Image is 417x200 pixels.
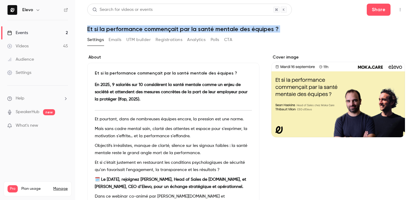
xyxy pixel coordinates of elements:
span: What's new [16,122,38,129]
label: Cover image [271,54,405,60]
p: Mais sans cadre mental sain, clarté des attentes et espace pour s’exprimer, la motivation s’effri... [95,125,252,140]
span: new [43,109,55,115]
button: Share [367,4,391,16]
button: Registrations [156,35,182,45]
span: Plan usage [21,186,50,191]
button: Emails [109,35,121,45]
div: Settings [7,70,31,76]
strong: 🗓️ Le [DATE], rejoignez [PERSON_NAME], Head of Sales de [DOMAIN_NAME], et [PERSON_NAME], CEO d’El... [95,177,246,189]
img: Elevo [8,5,17,15]
div: Audience [7,56,34,62]
li: help-dropdown-opener [7,95,68,102]
div: Search for videos or events [92,7,153,13]
p: Et pourtant, dans de nombreuses équipes encore, la pression est une norme. [95,116,252,123]
p: Et si la performance commençait par la santé mentale des équipes ? [95,70,252,76]
p: Et si c’était justement en restaurant les conditions psychologiques de sécurité qu’on favorisait ... [95,159,252,173]
button: Settings [87,35,104,45]
h6: Elevo [22,7,33,13]
span: Help [16,95,24,102]
label: About [87,54,259,60]
button: UTM builder [126,35,151,45]
h1: Et si la performance commençait par la santé mentale des équipes ? [87,25,405,33]
section: Cover image [271,54,405,137]
a: Manage [53,186,68,191]
button: Polls [211,35,219,45]
span: Pro [8,185,18,192]
strong: En 2025, 9 salariés sur 10 considèrent la santé mentale comme un enjeu de société et attendent de... [95,83,248,101]
button: Analytics [187,35,206,45]
a: SpeakerHub [16,109,39,115]
p: Objectifs irréalistes, manque de clarté, silence sur les signaux faibles : la santé mentale reste... [95,142,252,157]
div: Events [7,30,28,36]
iframe: Noticeable Trigger [61,123,68,129]
div: Videos [7,43,29,49]
button: CTA [224,35,232,45]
